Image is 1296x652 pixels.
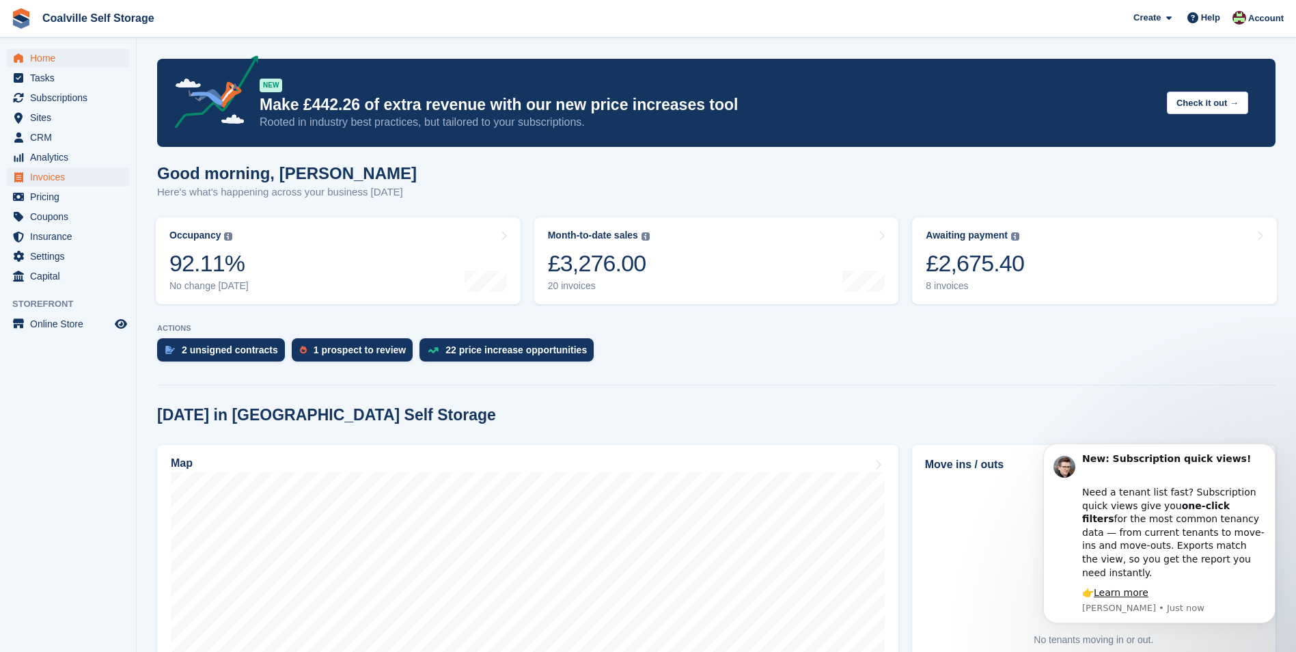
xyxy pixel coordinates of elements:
[30,167,112,187] span: Invoices
[30,207,112,226] span: Coupons
[912,217,1277,304] a: Awaiting payment £2,675.40 8 invoices
[7,68,129,87] a: menu
[169,249,249,277] div: 92.11%
[534,217,899,304] a: Month-to-date sales £3,276.00 20 invoices
[1167,92,1248,114] button: Check it out →
[300,346,307,354] img: prospect-51fa495bee0391a8d652442698ab0144808aea92771e9ea1ae160a38d050c398.svg
[1232,11,1246,25] img: Caroline Hamilton
[1133,11,1161,25] span: Create
[445,344,587,355] div: 22 price increase opportunities
[260,95,1156,115] p: Make £442.26 of extra revenue with our new price increases tool
[30,128,112,147] span: CRM
[7,128,129,147] a: menu
[7,267,129,286] a: menu
[7,148,129,167] a: menu
[157,338,292,368] a: 2 unsigned contracts
[419,338,601,368] a: 22 price increase opportunities
[7,88,129,107] a: menu
[169,280,249,292] div: No change [DATE]
[926,249,1024,277] div: £2,675.40
[157,406,496,424] h2: [DATE] in [GEOGRAPHIC_DATA] Self Storage
[157,324,1276,333] p: ACTIONS
[30,68,112,87] span: Tasks
[169,230,221,241] div: Occupancy
[171,457,193,470] h2: Map
[163,55,259,133] img: price-adjustments-announcement-icon-8257ccfd72463d97f412b2fc003d46551f7dbcb40ab6d574587a9cd5c0d94...
[37,7,160,29] a: Coalville Self Storage
[30,267,112,286] span: Capital
[642,232,650,241] img: icon-info-grey-7440780725fd019a000dd9b08b2336e03edf1995a4989e88bcd33f0948082b44.svg
[165,346,175,354] img: contract_signature_icon-13c848040528278c33f63329250d36e43548de30e8caae1d1a13099fd9432cc5.svg
[113,316,129,332] a: Preview store
[7,207,129,226] a: menu
[7,227,129,246] a: menu
[260,115,1156,130] p: Rooted in industry best practices, but tailored to your subscriptions.
[7,314,129,334] a: menu
[182,344,278,355] div: 2 unsigned contracts
[925,457,1263,473] h2: Move ins / outs
[7,187,129,206] a: menu
[548,249,650,277] div: £3,276.00
[11,8,31,29] img: stora-icon-8386f47178a22dfd0bd8f6a31ec36ba5ce8667c1dd55bd0f319d3a0aa187defe.svg
[7,108,129,127] a: menu
[1201,11,1220,25] span: Help
[292,338,419,368] a: 1 prospect to review
[7,49,129,68] a: menu
[314,344,406,355] div: 1 prospect to review
[30,148,112,167] span: Analytics
[1011,232,1019,241] img: icon-info-grey-7440780725fd019a000dd9b08b2336e03edf1995a4989e88bcd33f0948082b44.svg
[224,232,232,241] img: icon-info-grey-7440780725fd019a000dd9b08b2336e03edf1995a4989e88bcd33f0948082b44.svg
[7,167,129,187] a: menu
[30,49,112,68] span: Home
[30,314,112,334] span: Online Store
[1248,12,1284,25] span: Account
[428,347,439,353] img: price_increase_opportunities-93ffe204e8149a01c8c9dc8f82e8f89637d9d84a8eef4429ea346261dce0b2c0.svg
[926,230,1008,241] div: Awaiting payment
[30,108,112,127] span: Sites
[156,217,521,304] a: Occupancy 92.11% No change [DATE]
[548,280,650,292] div: 20 invoices
[30,187,112,206] span: Pricing
[260,79,282,92] div: NEW
[30,247,112,266] span: Settings
[12,297,136,311] span: Storefront
[548,230,638,241] div: Month-to-date sales
[30,88,112,107] span: Subscriptions
[30,227,112,246] span: Insurance
[7,247,129,266] a: menu
[926,280,1024,292] div: 8 invoices
[157,185,417,200] p: Here's what's happening across your business [DATE]
[157,164,417,182] h1: Good morning, [PERSON_NAME]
